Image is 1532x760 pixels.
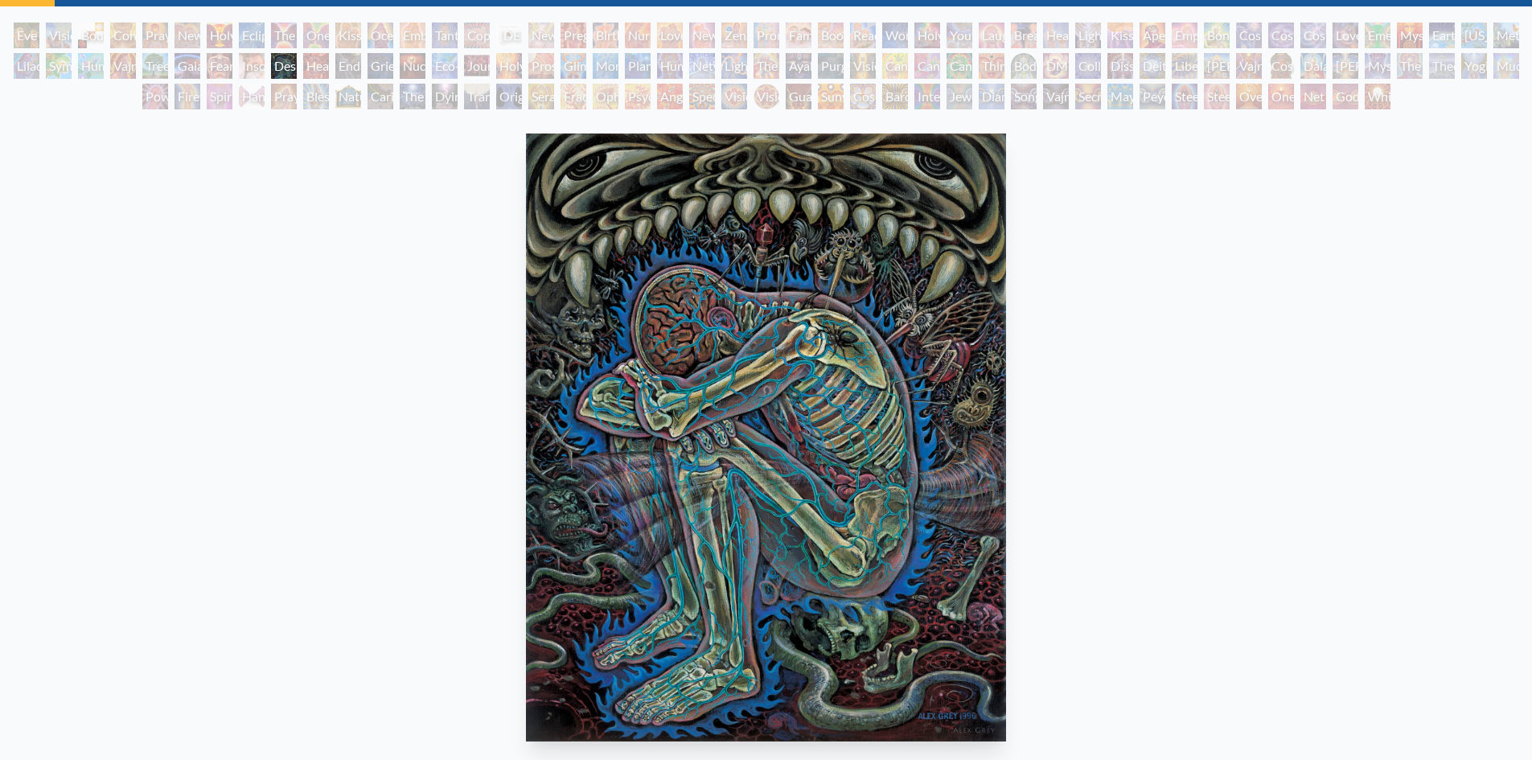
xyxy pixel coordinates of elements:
div: Boo-boo [818,23,844,48]
div: Cannabis Sutra [914,53,940,79]
div: Cosmic Artist [1268,23,1294,48]
div: Adam & Eve [14,23,39,48]
div: Steeplehead 2 [1204,84,1230,109]
div: Angel Skin [657,84,683,109]
div: Vajra Being [1043,84,1069,109]
div: Theologue [1429,53,1455,79]
div: Breathing [1011,23,1037,48]
div: Copulating [464,23,490,48]
div: Mudra [1493,53,1519,79]
div: Birth [593,23,618,48]
div: Body, Mind, Spirit [78,23,104,48]
div: Zena Lotus [721,23,747,48]
div: Collective Vision [1075,53,1101,79]
div: Despair [271,53,297,79]
div: Seraphic Transport Docking on the Third Eye [528,84,554,109]
div: Bardo Being [882,84,908,109]
div: Sunyata [818,84,844,109]
div: Headache [303,53,329,79]
div: Ophanic Eyelash [593,84,618,109]
div: Dissectional Art for Tool's Lateralus CD [1107,53,1133,79]
div: Peyote Being [1140,84,1165,109]
div: Third Eye Tears of Joy [979,53,1004,79]
div: [DEMOGRAPHIC_DATA] Embryo [496,23,522,48]
div: Oversoul [1236,84,1262,109]
div: [US_STATE] Song [1461,23,1487,48]
div: Cosmic [DEMOGRAPHIC_DATA] [1268,53,1294,79]
div: Interbeing [914,84,940,109]
div: Lilacs [14,53,39,79]
div: Steeplehead 1 [1172,84,1197,109]
div: Embracing [400,23,425,48]
div: Gaia [175,53,200,79]
div: Reading [850,23,876,48]
div: Godself [1333,84,1358,109]
div: Holy Grail [207,23,232,48]
div: Laughing Man [979,23,1004,48]
div: Vajra Guru [1236,53,1262,79]
div: Tree & Person [142,53,168,79]
div: Bond [1204,23,1230,48]
div: Mayan Being [1107,84,1133,109]
div: Grieving [368,53,393,79]
div: Dying [432,84,458,109]
div: The Shulgins and their Alchemical Angels [754,53,779,79]
div: Insomnia [239,53,265,79]
div: Cannabis Mudra [882,53,908,79]
div: Endarkenment [335,53,361,79]
div: Healing [1043,23,1069,48]
div: Promise [754,23,779,48]
div: Monochord [593,53,618,79]
div: Newborn [528,23,554,48]
div: Eclipse [239,23,265,48]
div: Love is a Cosmic Force [1333,23,1358,48]
div: Aperture [1140,23,1165,48]
div: Fractal Eyes [561,84,586,109]
div: White Light [1365,84,1390,109]
div: Psychomicrograph of a Fractal Paisley Cherub Feather Tip [625,84,651,109]
div: One Taste [303,23,329,48]
div: Contemplation [110,23,136,48]
div: Transfiguration [464,84,490,109]
div: Human Geometry [657,53,683,79]
div: Cannabacchus [947,53,972,79]
div: Vision Crystal [721,84,747,109]
div: Kissing [335,23,361,48]
div: Net of Being [1300,84,1326,109]
div: Blessing Hand [303,84,329,109]
div: Cosmic Creativity [1236,23,1262,48]
div: Mysteriosa 2 [1397,23,1423,48]
div: The Seer [1397,53,1423,79]
div: Dalai Lama [1300,53,1326,79]
div: Networks [689,53,715,79]
div: Nuclear Crucifixion [400,53,425,79]
div: Body/Mind as a Vibratory Field of Energy [1011,53,1037,79]
div: Spectral Lotus [689,84,715,109]
div: Original Face [496,84,522,109]
div: Spirit Animates the Flesh [207,84,232,109]
div: Purging [818,53,844,79]
div: Empowerment [1172,23,1197,48]
div: Eco-Atlas [432,53,458,79]
div: Planetary Prayers [625,53,651,79]
div: Ocean of Love Bliss [368,23,393,48]
div: [PERSON_NAME] [1204,53,1230,79]
div: Journey of the Wounded Healer [464,53,490,79]
div: Hands that See [239,84,265,109]
div: Song of Vajra Being [1011,84,1037,109]
div: Tantra [432,23,458,48]
div: Wonder [882,23,908,48]
img: Despair-1996-Alex-Grey-watermarked.jpg [526,134,1005,742]
div: Metamorphosis [1493,23,1519,48]
div: Diamond Being [979,84,1004,109]
div: Guardian of Infinite Vision [786,84,811,109]
div: Visionary Origin of Language [46,23,72,48]
div: Emerald Grail [1365,23,1390,48]
div: Praying Hands [271,84,297,109]
div: Humming Bird [78,53,104,79]
div: [PERSON_NAME] [1333,53,1358,79]
div: DMT - The Spirit Molecule [1043,53,1069,79]
div: Earth Energies [1429,23,1455,48]
div: Symbiosis: Gall Wasp & Oak Tree [46,53,72,79]
div: The Soul Finds It's Way [400,84,425,109]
